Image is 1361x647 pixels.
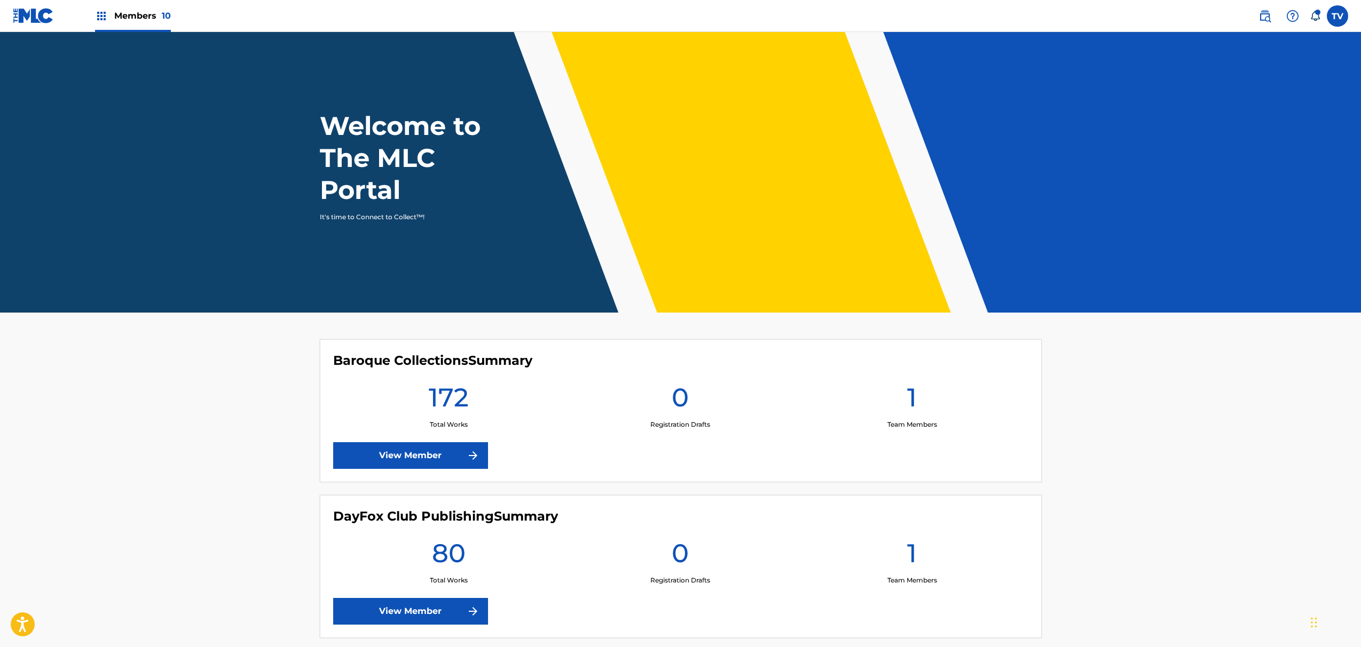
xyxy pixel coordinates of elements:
img: search [1258,10,1271,22]
img: f7272a7cc735f4ea7f67.svg [467,605,479,618]
img: MLC Logo [13,8,54,23]
p: Total Works [430,576,468,585]
div: User Menu [1327,5,1348,27]
p: Total Works [430,420,468,429]
p: Registration Drafts [650,420,710,429]
a: View Member [333,442,488,469]
iframe: Resource Center [1331,449,1361,534]
h1: 1 [907,537,917,576]
p: Team Members [887,576,937,585]
h4: DayFox Club Publishing [333,508,558,524]
h1: 80 [432,537,466,576]
span: Members [114,10,171,22]
h1: 0 [672,381,689,420]
iframe: Chat Widget [1308,596,1361,647]
div: Chat-Widget [1308,596,1361,647]
img: help [1286,10,1299,22]
h1: Welcome to The MLC Portal [320,110,520,206]
h4: Baroque Collections [333,353,532,369]
h1: 172 [429,381,469,420]
span: 10 [162,11,171,21]
h1: 0 [672,537,689,576]
div: Notifications [1310,11,1320,21]
a: View Member [333,598,488,625]
div: Help [1282,5,1303,27]
a: Public Search [1254,5,1276,27]
h1: 1 [907,381,917,420]
p: Registration Drafts [650,576,710,585]
p: Team Members [887,420,937,429]
div: Ziehen [1311,606,1317,638]
p: It's time to Connect to Collect™! [320,212,505,222]
img: Top Rightsholders [95,10,108,22]
img: f7272a7cc735f4ea7f67.svg [467,449,479,462]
